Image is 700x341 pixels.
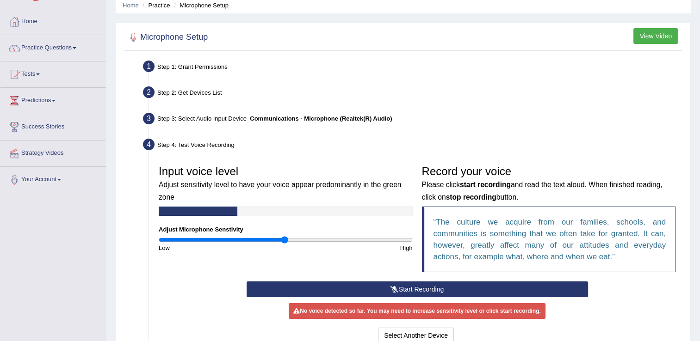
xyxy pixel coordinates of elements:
a: Strategy Videos [0,140,106,164]
li: Microphone Setup [172,1,229,10]
a: Home [0,9,106,32]
a: Success Stories [0,114,106,137]
b: Communications - Microphone (Realtek(R) Audio) [250,115,392,122]
a: Practice Questions [0,35,106,58]
button: View Video [633,28,678,44]
small: Adjust sensitivity level to have your voice appear predominantly in the green zone [159,181,401,201]
div: Step 2: Get Devices List [139,84,686,104]
label: Adjust Microphone Senstivity [159,225,243,234]
h3: Input voice level [159,165,413,202]
q: The culture we acquire from our families, schools, and communities is something that we often tak... [434,218,666,261]
div: Step 1: Grant Permissions [139,58,686,78]
div: Step 4: Test Voice Recording [139,136,686,156]
b: stop recording [446,193,496,201]
small: Please click and read the text aloud. When finished reading, click on button. [422,181,663,201]
div: High [285,244,417,252]
a: Predictions [0,88,106,111]
div: Step 3: Select Audio Input Device [139,110,686,130]
a: Home [123,2,139,9]
span: – [247,115,392,122]
button: Start Recording [247,281,588,297]
a: Tests [0,61,106,85]
h2: Microphone Setup [126,30,208,44]
h3: Record your voice [422,165,676,202]
div: No voice detected so far. You may need to increase sensitivity level or click start recording. [289,303,545,319]
a: Your Account [0,167,106,190]
li: Practice [140,1,170,10]
b: start recording [460,181,511,189]
div: Low [154,244,285,252]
